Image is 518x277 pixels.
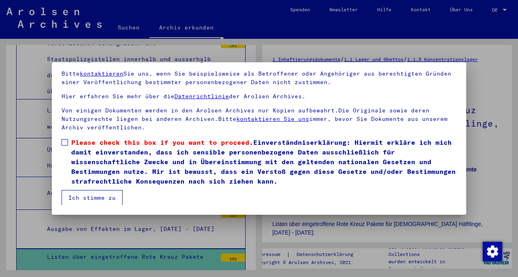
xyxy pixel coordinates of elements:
[71,137,456,186] span: Einverständniserklärung: Hiermit erkläre ich mich damit einverstanden, dass ich sensible personen...
[62,106,456,132] p: Von einigen Dokumenten werden in den Arolsen Archives nur Kopien aufbewahrt.Die Originale sowie d...
[236,115,309,123] a: kontaktieren Sie uns
[174,93,229,100] a: Datenrichtlinie
[80,70,123,77] a: kontaktieren
[482,241,502,261] div: Zustimmung ändern
[62,190,123,205] button: Ich stimme zu
[62,92,456,101] p: Hier erfahren Sie mehr über die der Arolsen Archives.
[62,70,456,87] p: Bitte Sie uns, wenn Sie beispielsweise als Betroffener oder Angehöriger aus berechtigten Gründen ...
[483,242,502,261] img: Zustimmung ändern
[71,138,253,146] span: Please check this box if you want to proceed.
